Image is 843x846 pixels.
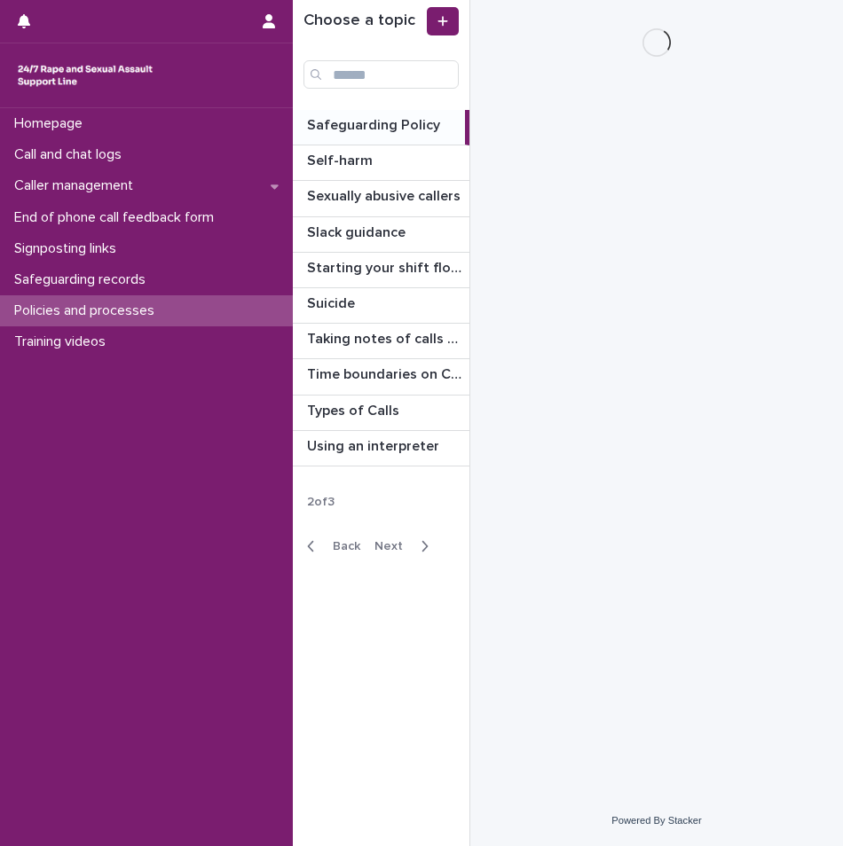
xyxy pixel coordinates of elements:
[7,271,160,288] p: Safeguarding records
[7,146,136,163] p: Call and chat logs
[7,240,130,257] p: Signposting links
[293,324,469,359] a: Taking notes of calls and chatsTaking notes of calls and chats
[307,435,443,455] p: Using an interpreter
[293,396,469,431] a: Types of CallsTypes of Calls
[293,110,469,145] a: Safeguarding PolicySafeguarding Policy
[307,221,409,241] p: Slack guidance
[293,217,469,253] a: Slack guidanceSlack guidance
[293,359,469,395] a: Time boundaries on Calls and ChatsTime boundaries on Calls and Chats
[293,288,469,324] a: SuicideSuicide
[293,145,469,181] a: Self-harmSelf-harm
[7,177,147,194] p: Caller management
[307,327,466,348] p: Taking notes of calls and chats
[7,333,120,350] p: Training videos
[303,60,459,89] input: Search
[307,256,466,277] p: Starting your shift flowchart
[322,540,360,552] span: Back
[307,363,466,383] p: Time boundaries on Calls and Chats
[293,181,469,216] a: Sexually abusive callersSexually abusive callers
[374,540,414,552] span: Next
[293,481,349,524] p: 2 of 3
[14,58,156,93] img: rhQMoQhaT3yELyF149Cw
[307,292,358,312] p: Suicide
[7,302,169,319] p: Policies and processes
[293,431,469,466] a: Using an interpreterUsing an interpreter
[293,538,367,554] button: Back
[307,184,464,205] p: Sexually abusive callers
[7,209,228,226] p: End of phone call feedback form
[611,815,701,826] a: Powered By Stacker
[303,12,423,31] h1: Choose a topic
[307,399,403,419] p: Types of Calls
[307,114,444,134] p: Safeguarding Policy
[7,115,97,132] p: Homepage
[293,253,469,288] a: Starting your shift flowchartStarting your shift flowchart
[307,149,376,169] p: Self-harm
[367,538,443,554] button: Next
